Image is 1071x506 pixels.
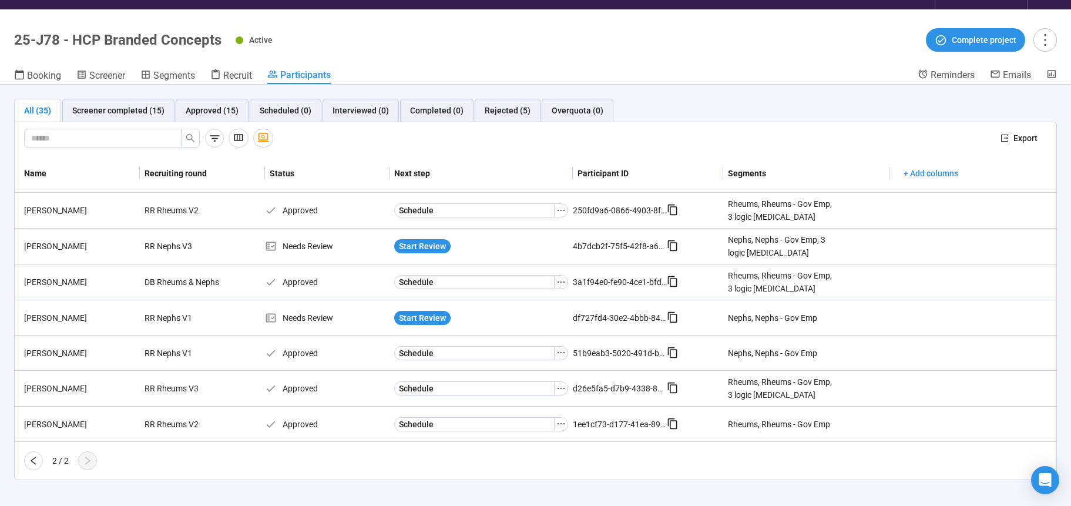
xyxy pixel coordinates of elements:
[410,104,464,117] div: Completed (0)
[399,382,434,395] span: Schedule
[573,418,667,431] div: 1ee1cf73-d177-41ea-89ba-beb2d3559298
[554,381,568,396] button: ellipsis
[265,204,390,217] div: Approved
[186,104,239,117] div: Approved (15)
[556,277,566,287] span: ellipsis
[265,311,390,324] div: Needs Review
[931,69,975,81] span: Reminders
[394,275,555,289] button: Schedule
[952,33,1016,46] span: Complete project
[14,69,61,84] a: Booking
[728,311,817,324] div: Nephs, Nephs - Gov Emp
[573,155,723,193] th: Participant ID
[728,233,836,259] div: Nephs, Nephs - Gov Emp, 3 logic [MEDICAL_DATA]
[485,104,531,117] div: Rejected (5)
[394,346,555,360] button: Schedule
[186,133,195,143] span: search
[728,376,836,401] div: Rheums, Rheums - Gov Emp, 3 logic [MEDICAL_DATA]
[267,69,331,84] a: Participants
[926,28,1025,52] button: Complete project
[552,104,603,117] div: Overquota (0)
[19,240,140,253] div: [PERSON_NAME]
[728,418,830,431] div: Rheums, Rheums - Gov Emp
[1003,69,1031,81] span: Emails
[399,418,434,431] span: Schedule
[556,348,566,357] span: ellipsis
[24,104,51,117] div: All (35)
[573,311,667,324] div: df727fd4-30e2-4bbb-84c8-157eb3ba901b
[280,69,331,81] span: Participants
[181,129,200,148] button: search
[991,129,1047,148] button: exportExport
[1033,28,1057,52] button: more
[265,276,390,289] div: Approved
[894,164,968,183] button: + Add columns
[399,311,446,324] span: Start Review
[390,155,573,193] th: Next step
[140,155,265,193] th: Recruiting round
[556,384,566,393] span: ellipsis
[1037,32,1053,48] span: more
[554,417,568,431] button: ellipsis
[1013,132,1038,145] span: Export
[83,456,92,465] span: right
[399,347,434,360] span: Schedule
[24,451,43,470] button: left
[556,206,566,215] span: ellipsis
[15,155,140,193] th: Name
[265,240,390,253] div: Needs Review
[19,382,140,395] div: [PERSON_NAME]
[554,346,568,360] button: ellipsis
[27,70,61,81] span: Booking
[723,155,890,193] th: Segments
[394,417,555,431] button: Schedule
[573,347,667,360] div: 51b9eab3-5020-491d-bd41-8dc852bb29f6
[399,240,446,253] span: Start Review
[265,382,390,395] div: Approved
[140,271,228,293] div: DB Rheums & Nephs
[140,342,228,364] div: RR Nephs V1
[19,204,140,217] div: [PERSON_NAME]
[140,377,228,400] div: RR Rheums V3
[394,311,451,325] button: Start Review
[573,276,667,289] div: 3a1f94e0-fe90-4ce1-bfde-1a020c3c1379
[76,69,125,84] a: Screener
[89,70,125,81] span: Screener
[573,240,667,253] div: 4b7dcb2f-75f5-42f8-a635-89039fdf0e0d
[140,413,228,435] div: RR Rheums V2
[394,203,555,217] button: Schedule
[399,204,434,217] span: Schedule
[1001,134,1009,142] span: export
[265,347,390,360] div: Approved
[140,69,195,84] a: Segments
[573,382,667,395] div: d26e5fa5-d7b9-4338-86b2-4092a1569dc0
[554,203,568,217] button: ellipsis
[210,69,252,84] a: Recruit
[19,347,140,360] div: [PERSON_NAME]
[1031,466,1059,494] div: Open Intercom Messenger
[394,239,451,253] button: Start Review
[728,197,836,223] div: Rheums, Rheums - Gov Emp, 3 logic [MEDICAL_DATA]
[153,70,195,81] span: Segments
[904,167,958,180] span: + Add columns
[29,456,38,465] span: left
[14,32,221,48] h1: 25-J78 - HCP Branded Concepts
[260,104,311,117] div: Scheduled (0)
[728,269,836,295] div: Rheums, Rheums - Gov Emp, 3 logic [MEDICAL_DATA]
[556,419,566,428] span: ellipsis
[19,311,140,324] div: [PERSON_NAME]
[554,275,568,289] button: ellipsis
[573,204,667,217] div: 250fd9a6-0866-4903-8f58-9ea3c8eca0db
[19,276,140,289] div: [PERSON_NAME]
[990,69,1031,83] a: Emails
[72,104,164,117] div: Screener completed (15)
[249,35,273,45] span: Active
[19,418,140,431] div: [PERSON_NAME]
[333,104,389,117] div: Interviewed (0)
[265,155,390,193] th: Status
[399,276,434,289] span: Schedule
[140,307,228,329] div: RR Nephs V1
[918,69,975,83] a: Reminders
[728,347,817,360] div: Nephs, Nephs - Gov Emp
[78,451,97,470] button: right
